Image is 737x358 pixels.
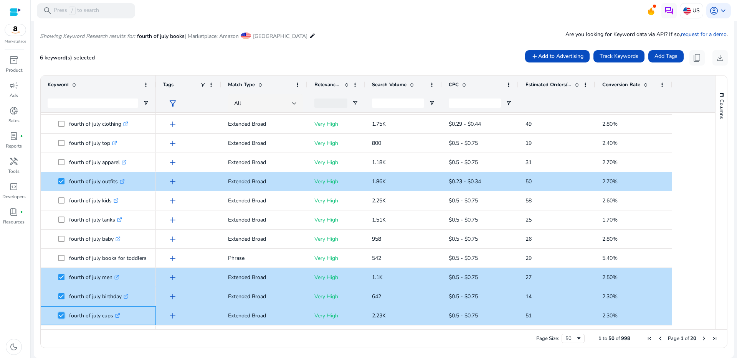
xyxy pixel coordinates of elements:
[449,197,478,204] span: $0.5 - $0.75
[372,235,381,243] span: 958
[9,342,18,351] span: dark_mode
[168,196,177,205] span: add
[8,117,20,124] p: Sales
[228,289,301,304] p: Extended Broad
[228,250,301,266] p: Phrase
[565,30,728,38] p: Are you looking for Keyword data via API? If so, .
[372,140,381,147] span: 800
[2,193,26,200] p: Developers
[69,212,122,228] p: fourth of july tanks
[449,120,481,128] span: $0.29 - $0.44
[429,100,435,106] button: Open Filter Menu
[20,210,23,213] span: fiber_manual_record
[681,31,727,38] a: request for a demo
[185,33,239,40] span: | Marketplace: Amazon
[40,33,135,40] i: Showing Keyword Research results for:
[168,311,177,320] span: add
[9,131,18,141] span: lab_profile
[228,231,301,247] p: Extended Broad
[449,99,501,108] input: CPC Filter Input
[168,254,177,263] span: add
[525,235,532,243] span: 26
[69,250,154,266] p: fourth of july books for toddlers
[69,231,121,247] p: fourth of july baby
[168,177,177,186] span: add
[683,7,691,15] img: us.svg
[234,100,241,107] span: All
[372,197,386,204] span: 2.25K
[228,135,301,151] p: Extended Broad
[168,158,177,167] span: add
[449,255,478,262] span: $0.5 - $0.75
[449,178,481,185] span: $0.23 - $0.34
[449,140,478,147] span: $0.5 - $0.75
[525,81,572,88] span: Estimated Orders/Month
[314,289,358,304] p: Very High
[562,334,585,343] div: Page Size
[228,81,255,88] span: Match Type
[603,335,607,342] span: to
[69,154,127,170] p: fourth of july apparel
[228,193,301,209] p: Extended Broad
[692,4,700,17] p: US
[690,335,696,342] span: 20
[9,56,18,65] span: inventory_2
[69,116,128,132] p: fourth of july clothing
[449,216,478,223] span: $0.5 - $0.75
[352,100,358,106] button: Open Filter Menu
[48,99,138,108] input: Keyword Filter Input
[372,293,381,300] span: 642
[48,81,69,88] span: Keyword
[536,335,559,342] div: Page Size:
[314,308,358,324] p: Very High
[685,335,689,342] span: of
[314,327,358,343] p: Very High
[372,255,381,262] span: 542
[10,92,18,99] p: Ads
[9,81,18,90] span: campaign
[9,106,18,115] span: donut_small
[449,159,478,166] span: $0.5 - $0.75
[449,235,478,243] span: $0.5 - $0.75
[5,24,26,36] img: amazon.svg
[646,335,653,342] div: First Page
[602,81,640,88] span: Conversion Rate
[709,6,719,15] span: account_circle
[314,231,358,247] p: Very High
[372,274,383,281] span: 1.1K
[692,53,702,62] span: content_copy
[525,216,532,223] span: 25
[449,312,478,319] span: $0.5 - $0.75
[701,335,707,342] div: Next Page
[593,50,644,62] button: Track Keywords
[525,120,532,128] span: 49
[602,235,618,243] span: 2.80%
[8,168,20,175] p: Tools
[602,120,618,128] span: 2.80%
[712,50,728,66] button: download
[621,335,630,342] span: 998
[163,81,174,88] span: Tags
[228,308,301,324] p: Extended Broad
[602,274,618,281] span: 2.50%
[168,292,177,301] span: add
[525,50,590,62] button: Add to Advertising
[449,274,478,281] span: $0.5 - $0.75
[602,216,618,223] span: 1.70%
[602,140,618,147] span: 2.40%
[69,308,120,324] p: fourth of july cups
[20,135,23,138] span: fiber_manual_record
[168,215,177,225] span: add
[712,335,718,342] div: Last Page
[600,52,638,60] span: Track Keywords
[372,99,424,108] input: Search Volume Filter Input
[3,218,25,225] p: Resources
[314,174,358,189] p: Very High
[314,154,358,170] p: Very High
[43,6,52,15] span: search
[525,140,532,147] span: 19
[137,33,185,40] span: fourth of july books
[253,33,307,40] span: [GEOGRAPHIC_DATA]
[602,178,618,185] span: 2.70%
[654,52,678,60] span: Add Tags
